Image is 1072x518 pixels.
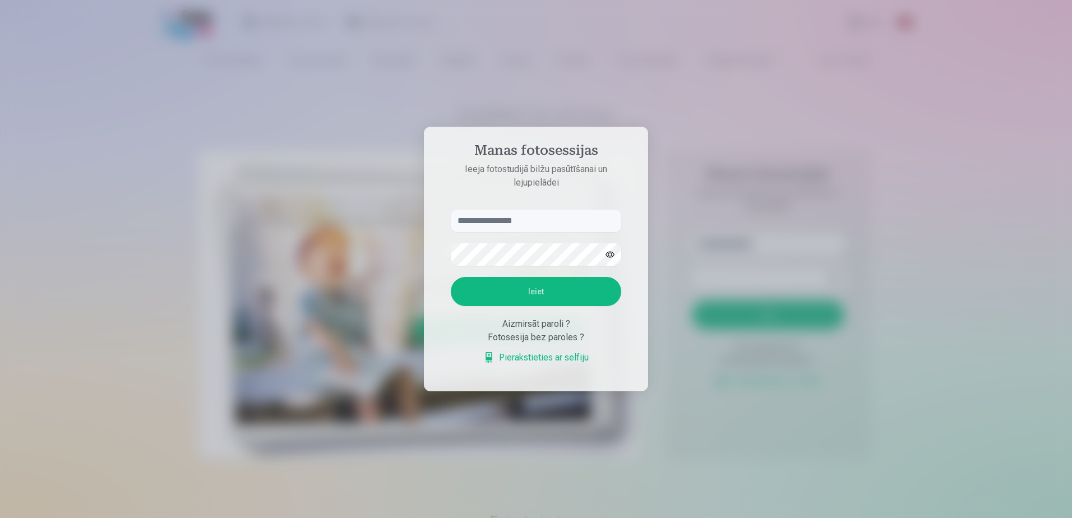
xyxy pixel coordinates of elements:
[451,317,621,331] div: Aizmirsāt paroli ?
[483,351,589,364] a: Pierakstieties ar selfiju
[451,277,621,306] button: Ieiet
[451,331,621,344] div: Fotosesija bez paroles ?
[440,163,632,189] p: Ieeja fotostudijā bilžu pasūtīšanai un lejupielādei
[440,142,632,163] h4: Manas fotosessijas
